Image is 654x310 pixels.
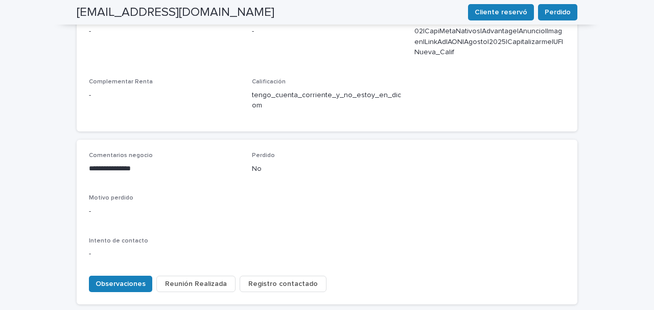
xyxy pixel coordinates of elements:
[96,279,146,289] span: Observaciones
[545,7,571,17] span: Perdido
[252,164,403,174] p: No
[89,276,152,292] button: Observaciones
[414,26,565,58] p: 02|CapiMetaNativos|Advantage|Anuncio|Imagen|LinkAd|AON|Agosto|2025|Capitalizarme|UF|Nueva_Calif
[89,90,240,101] p: -
[252,79,286,85] span: Calificación
[240,276,326,292] button: Registro contactado
[89,249,240,259] p: -
[89,79,153,85] span: Complementar Renta
[248,279,318,289] span: Registro contactado
[89,238,148,244] span: Intento de contacto
[252,90,403,112] p: tengo_cuenta_corriente_y_no_estoy_en_dicom
[538,4,577,20] button: Perdido
[89,152,153,159] span: Comentarios negocio
[252,26,403,37] p: -
[89,195,133,201] span: Motivo perdido
[165,279,227,289] span: Reunión Realizada
[475,7,527,17] span: Cliente reservó
[77,5,274,20] h2: [EMAIL_ADDRESS][DOMAIN_NAME]
[156,276,236,292] button: Reunión Realizada
[89,26,240,37] p: -
[89,206,565,217] p: -
[468,4,534,20] button: Cliente reservó
[252,152,275,159] span: Perdido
